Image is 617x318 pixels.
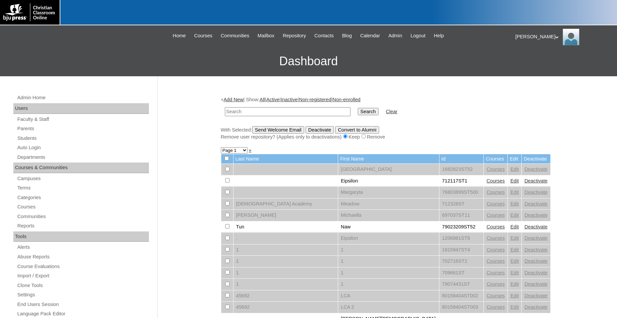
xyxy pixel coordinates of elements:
a: Edit [510,235,519,241]
span: Home [173,32,186,40]
a: Logout [407,32,429,40]
a: Edit [510,247,519,252]
a: Edit [510,201,519,206]
a: Edit [510,224,519,229]
a: Departments [17,153,149,161]
a: Edit [510,281,519,287]
input: Search [358,108,378,115]
span: Repository [283,32,306,40]
td: Deactivate [522,154,550,164]
a: Edit [510,189,519,195]
td: 1 [338,279,439,290]
input: Deactivate [306,126,334,134]
td: First Name [338,154,439,164]
a: Deactivate [524,258,547,264]
td: Id [439,154,484,164]
td: [DEMOGRAPHIC_DATA] Academy [234,198,338,210]
td: [PERSON_NAME] [234,210,338,221]
a: Edit [510,304,519,310]
span: Admin [388,32,402,40]
a: Courses [486,212,505,218]
a: Non-registered [299,97,331,102]
a: Home [170,32,189,40]
a: Categories [17,193,149,202]
td: Eipsilon [338,175,439,187]
a: Courses [486,281,505,287]
a: Edit [510,166,519,172]
a: Deactivate [524,189,547,195]
a: Campuses [17,174,149,183]
a: Deactivate [524,201,547,206]
a: Deactivate [524,178,547,183]
span: Help [434,32,444,40]
td: Edit [508,154,521,164]
span: Contacts [314,32,334,40]
a: Courses [486,247,505,252]
a: Courses [486,270,505,275]
td: 1682823ST52 [439,164,484,175]
a: Clone Tools [17,281,149,290]
a: Abuse Reports [17,253,149,261]
td: 709661ST [439,267,484,279]
h3: Dashboard [3,46,614,76]
a: Edit [510,270,519,275]
a: Courses [486,166,505,172]
a: Courses [191,32,216,40]
a: Courses [486,235,505,241]
a: Edit [510,258,519,264]
span: Logout [410,32,425,40]
a: Settings [17,291,149,299]
a: Alerts [17,243,149,251]
td: 1 [338,267,439,279]
td: 1 [338,244,439,256]
a: Repository [280,32,309,40]
span: Blog [342,32,352,40]
td: 697037ST11 [439,210,484,221]
td: 80158404ST003 [439,302,484,313]
a: Add New [224,97,243,102]
a: Edit [510,178,519,183]
a: Deactivate [524,304,547,310]
span: Courses [194,32,213,40]
a: Courses [486,224,505,229]
a: Terms [17,184,149,192]
a: Inactive [281,97,298,102]
a: Parents [17,125,149,133]
a: Deactivate [524,224,547,229]
td: 1 [234,279,338,290]
td: Naw [338,221,439,233]
a: Courses [17,203,149,211]
a: Clear [386,109,397,114]
a: Deactivate [524,247,547,252]
img: logo-white.png [3,3,56,21]
td: Meadow [338,198,439,210]
td: 45692 [234,302,338,313]
a: Deactivate [524,166,547,172]
td: 1206881ST8 [439,233,484,244]
td: 702716ST2 [439,256,484,267]
td: 1 [234,267,338,279]
img: Jonelle Rodriguez [563,29,579,45]
a: » [249,148,252,153]
a: Communities [17,212,149,221]
div: Users [13,103,149,114]
td: [GEOGRAPHIC_DATA] [338,164,439,175]
td: 45692 [234,290,338,302]
td: 1 [234,256,338,267]
a: Deactivate [524,293,547,298]
td: Last Name [234,154,338,164]
a: Courses [486,293,505,298]
td: 79023209ST52 [439,221,484,233]
td: Tun [234,221,338,233]
a: Courses [486,258,505,264]
input: Convert to Alumni [335,126,379,134]
td: Margaryta [338,187,439,198]
div: Courses & Communities [13,162,149,173]
div: Remove user repository? (Applies only to deactivations) Keep Remove [221,134,551,141]
a: Courses [486,201,505,206]
div: With Selected: [221,126,551,141]
a: Deactivate [524,281,547,287]
td: 1 [234,244,338,256]
a: Courses [486,189,505,195]
td: . [234,233,338,244]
